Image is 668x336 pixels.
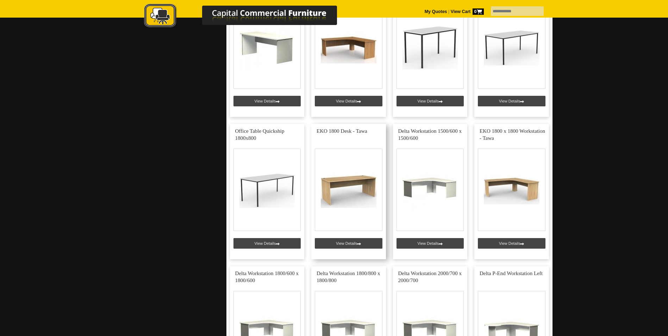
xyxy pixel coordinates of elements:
[125,4,371,31] a: Capital Commercial Furniture Logo
[125,4,371,29] img: Capital Commercial Furniture Logo
[473,8,484,15] span: 0
[425,9,447,14] a: My Quotes
[451,9,484,14] strong: View Cart
[449,9,483,14] a: View Cart0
